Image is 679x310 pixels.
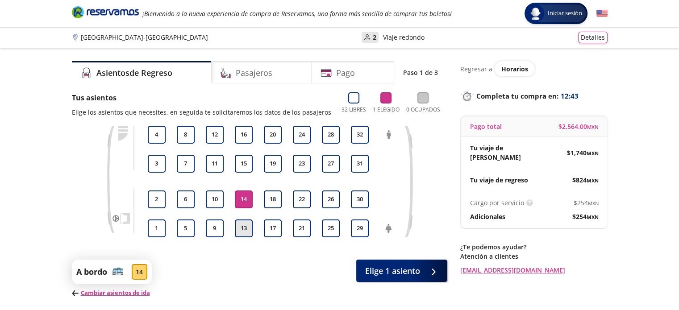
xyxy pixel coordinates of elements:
[470,122,502,131] p: Pago total
[72,107,331,117] p: Elige los asientos que necesites, en seguida te solicitaremos los datos de los pasajeros
[264,155,282,173] button: 19
[322,155,340,173] button: 27
[206,190,224,208] button: 10
[544,9,586,18] span: Iniciar sesión
[470,175,528,185] p: Tu viaje de regreso
[235,190,253,208] button: 14
[588,200,599,207] small: MXN
[470,198,524,207] p: Cargo por servicio
[365,265,420,277] span: Elige 1 asiento
[587,150,599,157] small: MXN
[236,67,272,79] h4: Pasajeros
[460,64,492,74] p: Regresar a
[72,5,139,19] i: Brand Logo
[206,155,224,173] button: 11
[177,190,195,208] button: 6
[293,126,311,144] button: 24
[351,126,369,144] button: 32
[148,126,166,144] button: 4
[383,33,425,42] p: Viaje redondo
[177,219,195,237] button: 5
[470,143,534,162] p: Tu viaje de [PERSON_NAME]
[460,252,608,261] p: Atención a clientes
[351,190,369,208] button: 30
[235,155,253,173] button: 15
[206,219,224,237] button: 9
[351,219,369,237] button: 29
[72,289,152,298] p: Cambiar asientos de ida
[72,5,139,21] a: Brand Logo
[322,219,340,237] button: 25
[177,155,195,173] button: 7
[578,32,608,43] button: Detalles
[293,155,311,173] button: 23
[264,126,282,144] button: 20
[148,190,166,208] button: 2
[264,219,282,237] button: 17
[336,67,355,79] h4: Pago
[356,260,447,282] button: Elige 1 asiento
[235,219,253,237] button: 13
[142,9,452,18] em: ¡Bienvenido a la nueva experiencia de compra de Reservamos, una forma más sencilla de comprar tus...
[460,265,608,275] a: [EMAIL_ADDRESS][DOMAIN_NAME]
[351,155,369,173] button: 31
[206,126,224,144] button: 12
[264,190,282,208] button: 18
[596,8,608,19] button: English
[76,266,107,278] p: A bordo
[587,124,599,130] small: MXN
[470,212,505,221] p: Adicionales
[558,122,599,131] span: $ 2,564.00
[96,67,172,79] h4: Asientos de Regreso
[460,242,608,252] p: ¿Te podemos ayudar?
[293,219,311,237] button: 21
[148,219,166,237] button: 1
[567,148,599,157] span: $ 1,740
[406,106,440,114] p: 0 Ocupados
[460,61,608,76] div: Regresar a ver horarios
[403,68,438,77] p: Paso 1 de 3
[373,33,376,42] p: 2
[572,175,599,185] span: $ 824
[460,90,608,102] p: Completa tu compra en :
[293,190,311,208] button: 22
[373,106,400,114] p: 1 Elegido
[342,106,366,114] p: 32 Libres
[322,190,340,208] button: 26
[572,212,599,221] span: $ 254
[587,214,599,220] small: MXN
[587,177,599,184] small: MXN
[574,198,599,207] span: $ 254
[81,33,208,42] p: [GEOGRAPHIC_DATA] - [GEOGRAPHIC_DATA]
[72,92,331,103] p: Tus asientos
[501,65,528,73] span: Horarios
[132,264,147,280] div: 14
[322,126,340,144] button: 28
[177,126,195,144] button: 8
[235,126,253,144] button: 16
[561,91,579,101] span: 12:43
[148,155,166,173] button: 3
